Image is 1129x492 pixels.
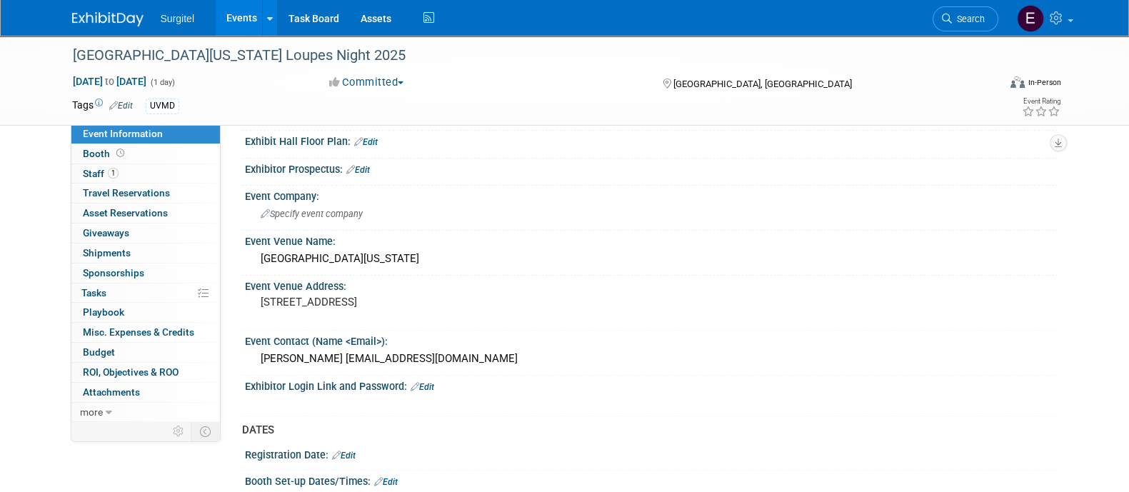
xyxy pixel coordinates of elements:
div: Event Format [914,74,1061,96]
a: Playbook [71,303,220,322]
span: Shipments [83,247,131,258]
a: Search [933,6,998,31]
a: Edit [374,477,398,487]
span: Attachments [83,386,140,398]
div: Event Contact (Name <Email>): [245,331,1058,348]
a: Tasks [71,283,220,303]
span: [DATE] [DATE] [72,75,147,88]
span: more [80,406,103,418]
a: more [71,403,220,422]
a: Edit [346,165,370,175]
button: Committed [324,75,409,90]
pre: [STREET_ADDRESS] [261,296,568,308]
a: Staff1 [71,164,220,184]
a: Misc. Expenses & Credits [71,323,220,342]
span: (1 day) [149,78,175,87]
a: Sponsorships [71,263,220,283]
div: [PERSON_NAME] [EMAIL_ADDRESS][DOMAIN_NAME] [256,348,1047,370]
div: Booth Set-up Dates/Times: [245,471,1058,489]
a: Attachments [71,383,220,402]
span: Budget [83,346,115,358]
span: Misc. Expenses & Credits [83,326,194,338]
a: Edit [332,451,356,461]
span: Giveaways [83,227,129,239]
span: Playbook [83,306,124,318]
a: Edit [354,137,378,147]
img: ExhibitDay [72,12,144,26]
span: [GEOGRAPHIC_DATA], [GEOGRAPHIC_DATA] [673,79,852,89]
div: [GEOGRAPHIC_DATA][US_STATE] [256,248,1047,270]
a: Giveaways [71,224,220,243]
a: Edit [411,382,434,392]
td: Tags [72,98,133,114]
div: Event Venue Name: [245,231,1058,248]
a: Budget [71,343,220,362]
a: Event Information [71,124,220,144]
span: Booth not reserved yet [114,148,127,159]
a: Travel Reservations [71,184,220,203]
span: to [103,76,116,87]
span: Asset Reservations [83,207,168,219]
a: ROI, Objectives & ROO [71,363,220,382]
a: Asset Reservations [71,204,220,223]
a: Shipments [71,244,220,263]
span: Sponsorships [83,267,144,278]
td: Toggle Event Tabs [191,422,220,441]
div: Registration Date: [245,444,1058,463]
div: Exhibitor Login Link and Password: [245,376,1058,394]
a: Booth [71,144,220,164]
span: Search [952,14,985,24]
span: Event Information [83,128,163,139]
span: Surgitel [161,13,194,24]
span: 1 [108,168,119,179]
div: Exhibitor Prospectus: [245,159,1058,177]
div: Exhibit Hall Floor Plan: [245,131,1058,149]
span: Staff [83,168,119,179]
a: Edit [109,101,133,111]
div: Event Venue Address: [245,276,1058,293]
div: Event Rating [1021,98,1060,105]
span: Specify event company [261,209,363,219]
img: Format-Inperson.png [1010,76,1025,88]
span: Tasks [81,287,106,298]
div: UVMD [146,99,179,114]
div: In-Person [1027,77,1060,88]
span: Booth [83,148,127,159]
td: Personalize Event Tab Strip [166,422,191,441]
span: ROI, Objectives & ROO [83,366,179,378]
div: DATES [242,423,1047,438]
div: Event Company: [245,186,1058,204]
div: [GEOGRAPHIC_DATA][US_STATE] Loupes Night 2025 [68,43,977,69]
span: Travel Reservations [83,187,170,199]
img: Event Coordinator [1017,5,1044,32]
